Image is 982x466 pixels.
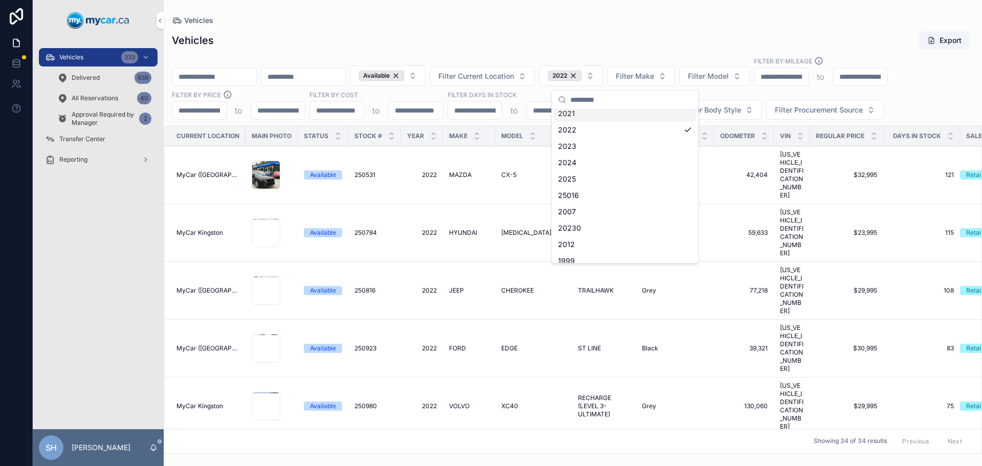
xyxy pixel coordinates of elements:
span: Grey [642,402,656,410]
span: Filter Make [616,71,654,81]
a: 2022 [407,171,437,179]
a: Available [304,344,342,353]
span: Reporting [59,156,87,164]
button: Select Button [679,66,750,86]
div: 2023 [554,138,696,154]
button: Export [919,31,970,50]
span: Regular Price [816,132,864,140]
a: [MEDICAL_DATA] [501,229,566,237]
a: $32,995 [816,171,877,179]
span: TRAILHAWK [578,286,614,295]
span: Filter Procurement Source [775,105,863,115]
button: Select Button [676,100,762,120]
a: [US_VEHICLE_IDENTIFICATION_NUMBER] [780,150,804,199]
a: 2022 [407,344,437,352]
a: Vehicles333 [39,48,158,66]
a: $23,995 [816,229,877,237]
span: Main Photo [252,132,292,140]
span: MAZDA [449,171,472,179]
span: 250816 [354,286,375,295]
a: Available [304,170,342,180]
a: 2022 [407,229,437,237]
span: Black [642,344,658,352]
span: 115 [889,229,954,237]
a: 130,060 [720,402,768,410]
div: 2007 [554,204,696,220]
span: [MEDICAL_DATA] [501,229,551,237]
a: 250816 [354,286,395,295]
span: Filter Body Style [685,105,741,115]
a: VOLVO [449,402,489,410]
a: 2022 [407,286,437,295]
a: MAZDA [449,171,489,179]
span: All Reservations [72,94,118,102]
a: ST LINE [578,344,630,352]
label: FILTER BY COST [309,90,358,99]
a: Reporting [39,150,158,169]
span: FORD [449,344,466,352]
a: Delivered838 [51,69,158,87]
div: Available [359,70,405,81]
a: Approval Required by Manager2 [51,109,158,128]
a: MyCar Kingston [176,229,239,237]
div: 1999 [554,253,696,269]
span: Filter Current Location [438,71,514,81]
div: 2024 [554,154,696,171]
span: Grey [642,286,656,295]
a: JEEP [449,286,489,295]
button: Unselect I_2022 [548,70,582,81]
div: 2 [139,113,151,125]
span: Filter Model [688,71,729,81]
span: JEEP [449,286,464,295]
span: HYUNDAI [449,229,477,237]
div: scrollable content [33,41,164,182]
span: ST LINE [578,344,601,352]
a: 108 [889,286,954,295]
a: 83 [889,344,954,352]
span: Odometer [720,132,755,140]
a: 250531 [354,171,395,179]
p: to [235,104,242,117]
div: 2012 [554,236,696,253]
span: 121 [889,171,954,179]
a: MyCar Kingston [176,402,239,410]
span: MyCar Kingston [176,402,223,410]
div: 838 [135,72,151,84]
a: [US_VEHICLE_IDENTIFICATION_NUMBER] [780,208,804,257]
div: 25016 [554,187,696,204]
span: Model [501,132,523,140]
label: FILTER BY PRICE [172,90,221,99]
a: HYUNDAI [449,229,489,237]
a: 2022 [407,402,437,410]
a: XC40 [501,402,566,410]
div: 20230 [554,220,696,236]
a: MyCar ([GEOGRAPHIC_DATA]) [176,286,239,295]
a: CHEROKEE [501,286,566,295]
div: Available [310,170,336,180]
a: FORD [449,344,489,352]
span: 250980 [354,402,377,410]
span: Current Location [176,132,239,140]
a: [US_VEHICLE_IDENTIFICATION_NUMBER] [780,324,804,373]
a: 42,404 [720,171,768,179]
span: [US_VEHICLE_IDENTIFICATION_NUMBER] [780,266,804,315]
p: to [817,71,824,83]
span: [US_VEHICLE_IDENTIFICATION_NUMBER] [780,382,804,431]
button: Select Button [766,100,884,120]
button: Unselect AVAILABLE [359,70,405,81]
a: 39,321 [720,344,768,352]
a: 250784 [354,229,395,237]
span: VIN [780,132,791,140]
a: MyCar ([GEOGRAPHIC_DATA]) [176,171,239,179]
span: Stock # [354,132,382,140]
span: $29,995 [816,286,877,295]
a: Black [642,344,708,352]
div: 2022 [548,70,582,81]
